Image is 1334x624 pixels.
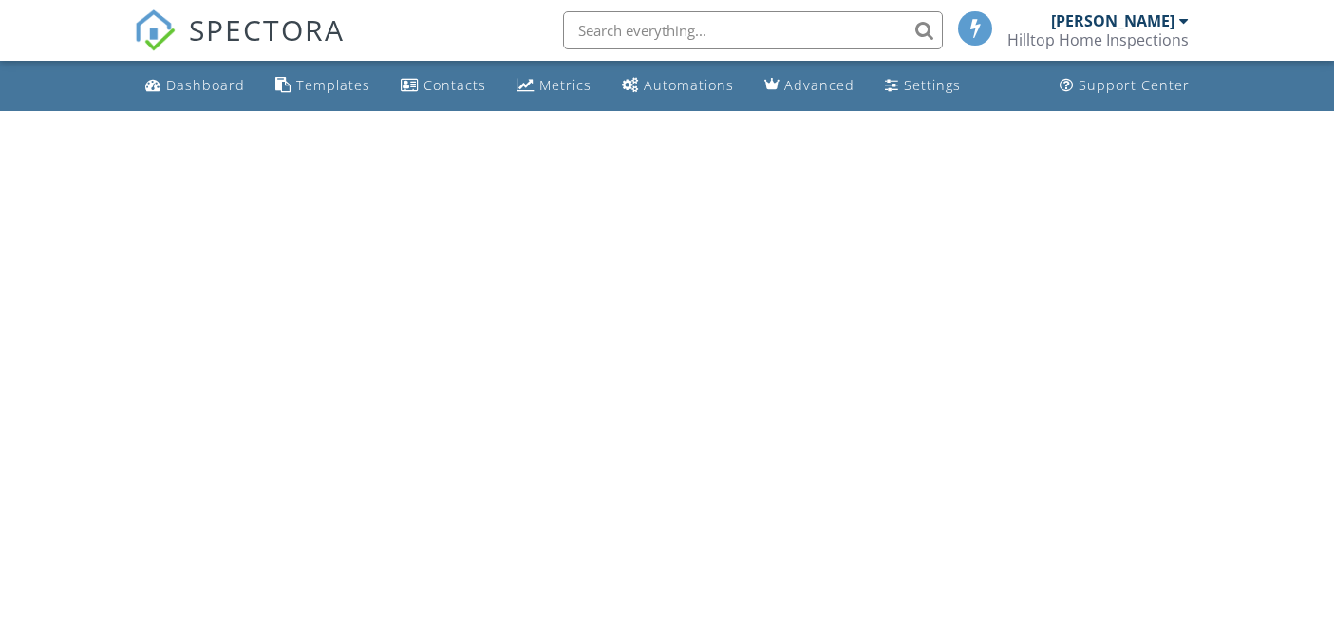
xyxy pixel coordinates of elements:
[563,11,943,49] input: Search everything...
[614,68,742,104] a: Automations (Basic)
[423,76,486,94] div: Contacts
[877,68,968,104] a: Settings
[166,76,245,94] div: Dashboard
[296,76,370,94] div: Templates
[904,76,961,94] div: Settings
[1079,76,1190,94] div: Support Center
[509,68,599,104] a: Metrics
[138,68,253,104] a: Dashboard
[784,76,855,94] div: Advanced
[1052,68,1197,104] a: Support Center
[757,68,862,104] a: Advanced
[644,76,734,94] div: Automations
[1007,30,1189,49] div: Hilltop Home Inspections
[539,76,592,94] div: Metrics
[189,9,345,49] span: SPECTORA
[268,68,378,104] a: Templates
[134,9,176,51] img: The Best Home Inspection Software - Spectora
[134,26,345,66] a: SPECTORA
[1051,11,1174,30] div: [PERSON_NAME]
[393,68,494,104] a: Contacts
